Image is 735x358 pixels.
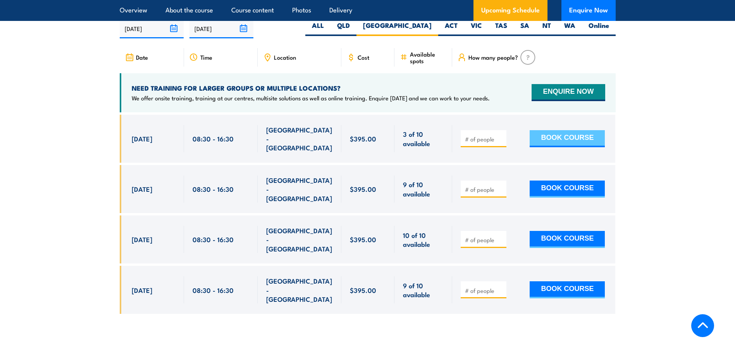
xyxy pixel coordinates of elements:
label: ALL [305,21,330,36]
label: VIC [464,21,489,36]
span: 08:30 - 16:30 [193,134,234,143]
h4: NEED TRAINING FOR LARGER GROUPS OR MULTIPLE LOCATIONS? [132,84,490,92]
span: 08:30 - 16:30 [193,184,234,193]
span: 08:30 - 16:30 [193,235,234,244]
button: ENQUIRE NOW [532,84,605,101]
input: # of people [465,186,504,193]
p: We offer onsite training, training at our centres, multisite solutions as well as online training... [132,94,490,102]
label: ACT [438,21,464,36]
span: 08:30 - 16:30 [193,286,234,294]
span: $395.00 [350,134,376,143]
input: To date [189,19,253,38]
span: 9 of 10 available [403,281,444,299]
button: BOOK COURSE [530,281,605,298]
span: Cost [358,54,369,60]
span: Time [200,54,212,60]
button: BOOK COURSE [530,130,605,147]
button: BOOK COURSE [530,181,605,198]
label: [GEOGRAPHIC_DATA] [356,21,438,36]
input: From date [120,19,184,38]
label: Online [582,21,616,36]
label: SA [514,21,536,36]
label: NT [536,21,558,36]
span: How many people? [468,54,518,60]
span: 9 of 10 available [403,180,444,198]
label: QLD [330,21,356,36]
span: Date [136,54,148,60]
input: # of people [465,236,504,244]
span: [DATE] [132,134,152,143]
input: # of people [465,135,504,143]
span: [GEOGRAPHIC_DATA] - [GEOGRAPHIC_DATA] [266,276,333,303]
input: # of people [465,287,504,294]
button: BOOK COURSE [530,231,605,248]
span: Location [274,54,296,60]
span: [DATE] [132,286,152,294]
span: [GEOGRAPHIC_DATA] - [GEOGRAPHIC_DATA] [266,226,333,253]
span: $395.00 [350,286,376,294]
span: $395.00 [350,184,376,193]
span: [GEOGRAPHIC_DATA] - [GEOGRAPHIC_DATA] [266,176,333,203]
span: 3 of 10 available [403,129,444,148]
span: [GEOGRAPHIC_DATA] - [GEOGRAPHIC_DATA] [266,125,333,152]
span: $395.00 [350,235,376,244]
span: 10 of 10 available [403,231,444,249]
span: [DATE] [132,184,152,193]
span: [DATE] [132,235,152,244]
span: Available spots [410,51,447,64]
label: WA [558,21,582,36]
label: TAS [489,21,514,36]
